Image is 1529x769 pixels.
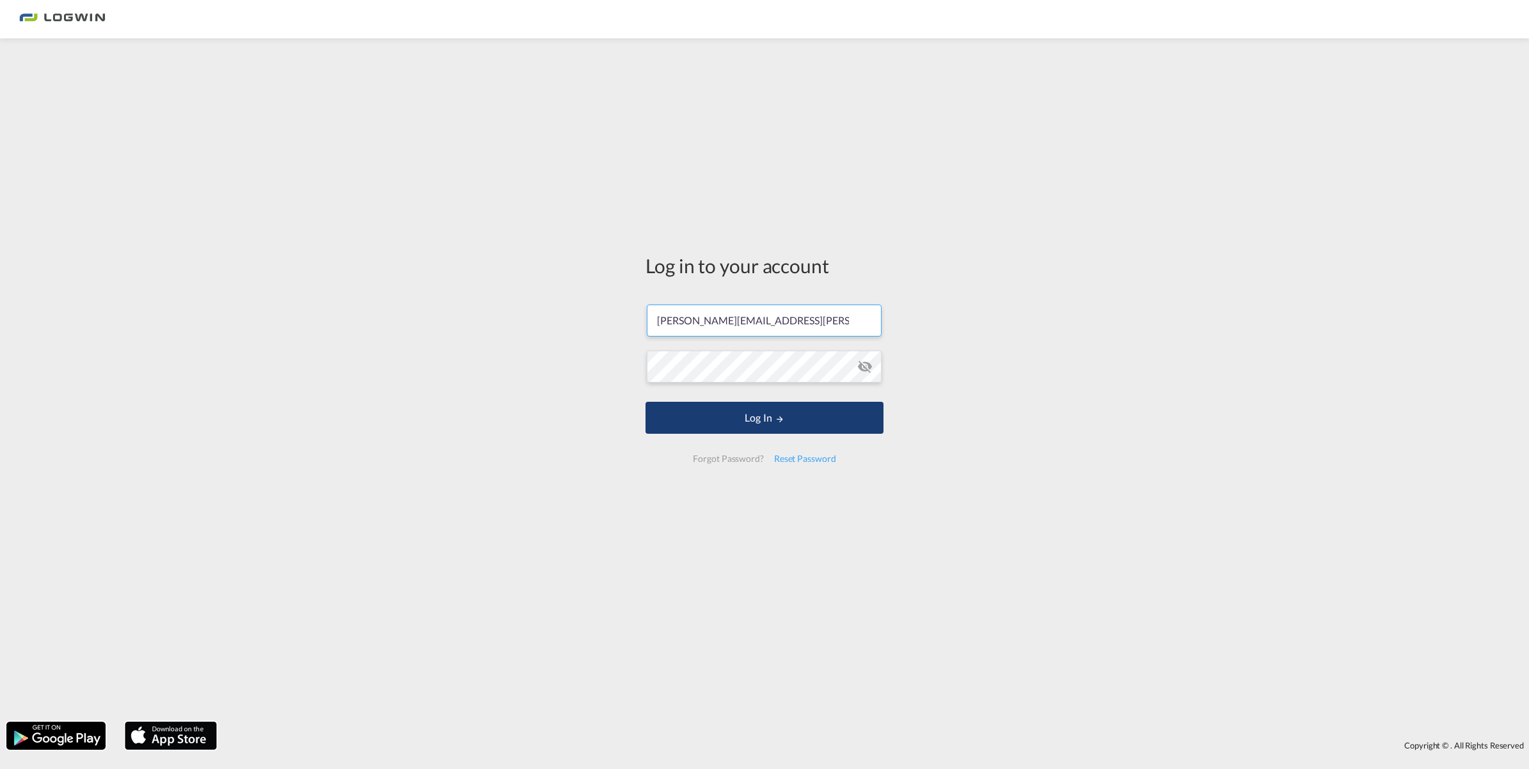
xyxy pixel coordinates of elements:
[123,720,218,751] img: apple.png
[19,5,106,34] img: bc73a0e0d8c111efacd525e4c8ad7d32.png
[647,305,882,337] input: Enter email/phone number
[646,402,883,434] button: LOGIN
[5,720,107,751] img: google.png
[688,447,768,470] div: Forgot Password?
[857,359,873,374] md-icon: icon-eye-off
[769,447,841,470] div: Reset Password
[646,252,883,279] div: Log in to your account
[223,734,1529,756] div: Copyright © . All Rights Reserved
